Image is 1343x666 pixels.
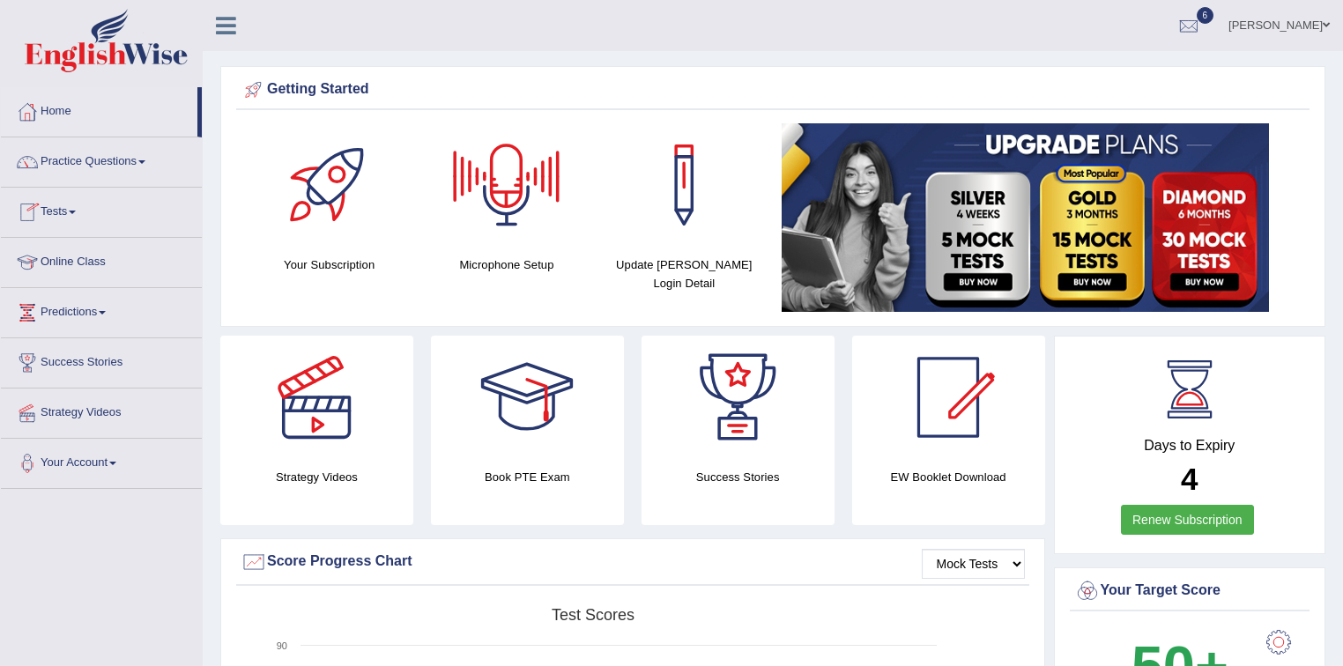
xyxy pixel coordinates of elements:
[220,468,413,486] h4: Strategy Videos
[1121,505,1254,535] a: Renew Subscription
[552,606,634,624] tspan: Test scores
[852,468,1045,486] h4: EW Booklet Download
[431,468,624,486] h4: Book PTE Exam
[1074,438,1306,454] h4: Days to Expiry
[427,255,586,274] h4: Microphone Setup
[249,255,409,274] h4: Your Subscription
[1,288,202,332] a: Predictions
[642,468,835,486] h4: Success Stories
[1074,578,1306,604] div: Your Target Score
[1,439,202,483] a: Your Account
[1,188,202,232] a: Tests
[1181,462,1198,496] b: 4
[1197,7,1214,24] span: 6
[277,640,287,651] text: 90
[782,123,1269,312] img: small5.jpg
[1,238,202,282] a: Online Class
[1,388,202,433] a: Strategy Videos
[1,137,202,181] a: Practice Questions
[1,338,202,382] a: Success Stories
[241,549,1025,575] div: Score Progress Chart
[241,77,1305,103] div: Getting Started
[1,87,197,131] a: Home
[605,255,764,292] h4: Update [PERSON_NAME] Login Detail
